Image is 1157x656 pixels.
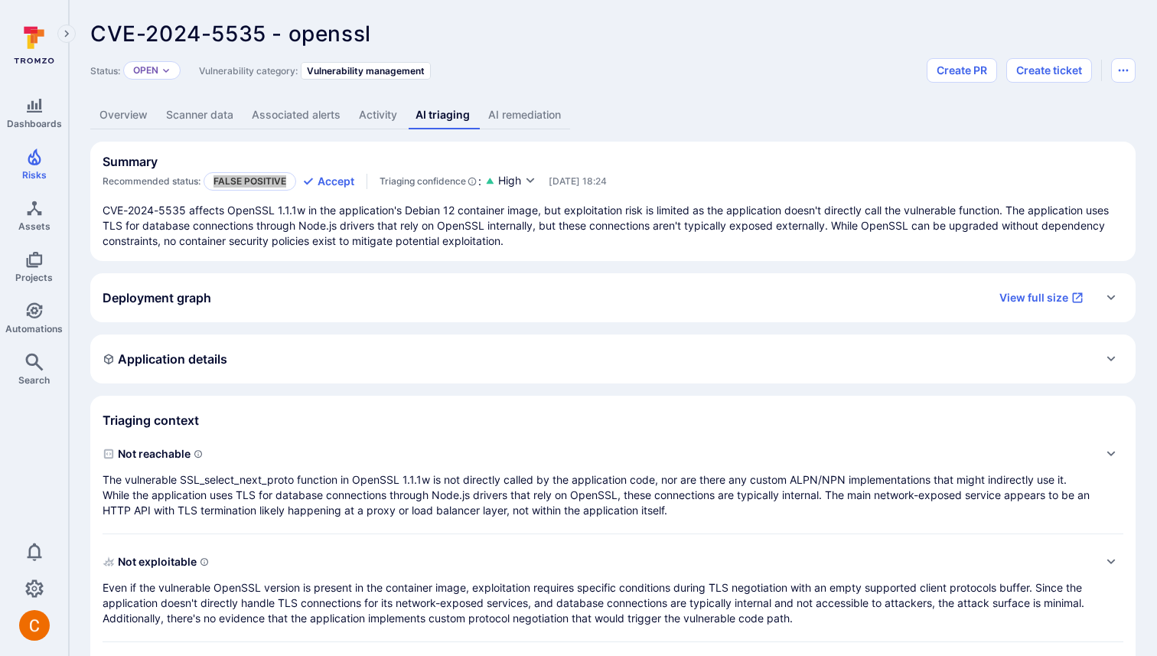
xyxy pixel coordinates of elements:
[103,580,1093,626] p: Even if the vulnerable OpenSSL version is present in the container image, exploitation requires s...
[90,65,120,77] span: Status:
[204,172,296,191] p: False positive
[380,174,466,189] span: Triaging confidence
[301,62,431,80] div: Vulnerability management
[18,374,50,386] span: Search
[243,101,350,129] a: Associated alerts
[479,101,570,129] a: AI remediation
[19,610,50,641] div: Camilo Rivera
[103,442,1123,518] div: Expand
[157,101,243,129] a: Scanner data
[549,175,607,187] span: Only visible to Tromzo users
[380,174,481,189] div: :
[990,286,1093,310] a: View full size
[103,413,199,428] h2: Triaging context
[103,472,1093,518] p: The vulnerable SSL_select_next_proto function in OpenSSL 1.1.1w is not directly called by the app...
[90,335,1136,383] div: Expand
[7,118,62,129] span: Dashboards
[90,273,1136,322] div: Expand
[200,557,209,566] svg: Indicates if a vulnerability can be exploited by an attacker to gain unauthorized access, execute...
[194,449,203,459] svg: Indicates if a vulnerability code, component, function or a library can actually be reached or in...
[103,154,158,169] h2: Summary
[103,550,1093,574] span: Not exploitable
[161,66,171,75] button: Expand dropdown
[22,169,47,181] span: Risks
[5,323,63,335] span: Automations
[927,58,997,83] button: Create PR
[90,21,371,47] span: CVE-2024-5535 - openssl
[61,28,72,41] i: Expand navigation menu
[199,65,298,77] span: Vulnerability category:
[498,173,536,189] button: High
[1111,58,1136,83] button: Options menu
[57,24,76,43] button: Expand navigation menu
[103,351,227,367] h2: Application details
[103,442,1093,466] span: Not reachable
[468,174,477,189] svg: AI Triaging Agent self-evaluates the confidence behind recommended status based on the depth and ...
[406,101,479,129] a: AI triaging
[103,550,1123,626] div: Expand
[350,101,406,129] a: Activity
[103,203,1123,249] p: CVE-2024-5535 affects OpenSSL 1.1.1w in the application's Debian 12 container image, but exploita...
[103,175,200,187] span: Recommended status:
[498,173,521,188] span: High
[1006,58,1092,83] button: Create ticket
[18,220,51,232] span: Assets
[15,272,53,283] span: Projects
[90,101,1136,129] div: Vulnerability tabs
[103,290,211,305] h2: Deployment graph
[90,101,157,129] a: Overview
[302,174,354,189] button: Accept
[19,610,50,641] img: ACg8ocJuq_DPPTkXyD9OlTnVLvDrpObecjcADscmEHLMiTyEnTELew=s96-c
[133,64,158,77] button: Open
